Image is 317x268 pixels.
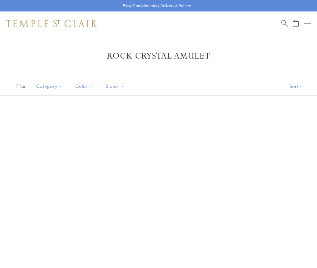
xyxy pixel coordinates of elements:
[103,82,129,90] span: Stone
[276,77,317,95] button: Show sort by
[123,3,191,9] p: Enjoy Complimentary Delivery & Returns
[71,79,98,93] button: Color
[33,82,68,90] span: Category
[15,51,302,62] h1: Rock Crystal Amulet
[101,79,129,93] button: Stone
[293,20,299,27] a: Open Shopping Bag
[32,79,68,93] button: Category
[281,20,288,27] a: Search
[6,20,97,27] img: Temple St. Clair
[72,82,98,90] span: Color
[304,20,311,27] button: Open navigation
